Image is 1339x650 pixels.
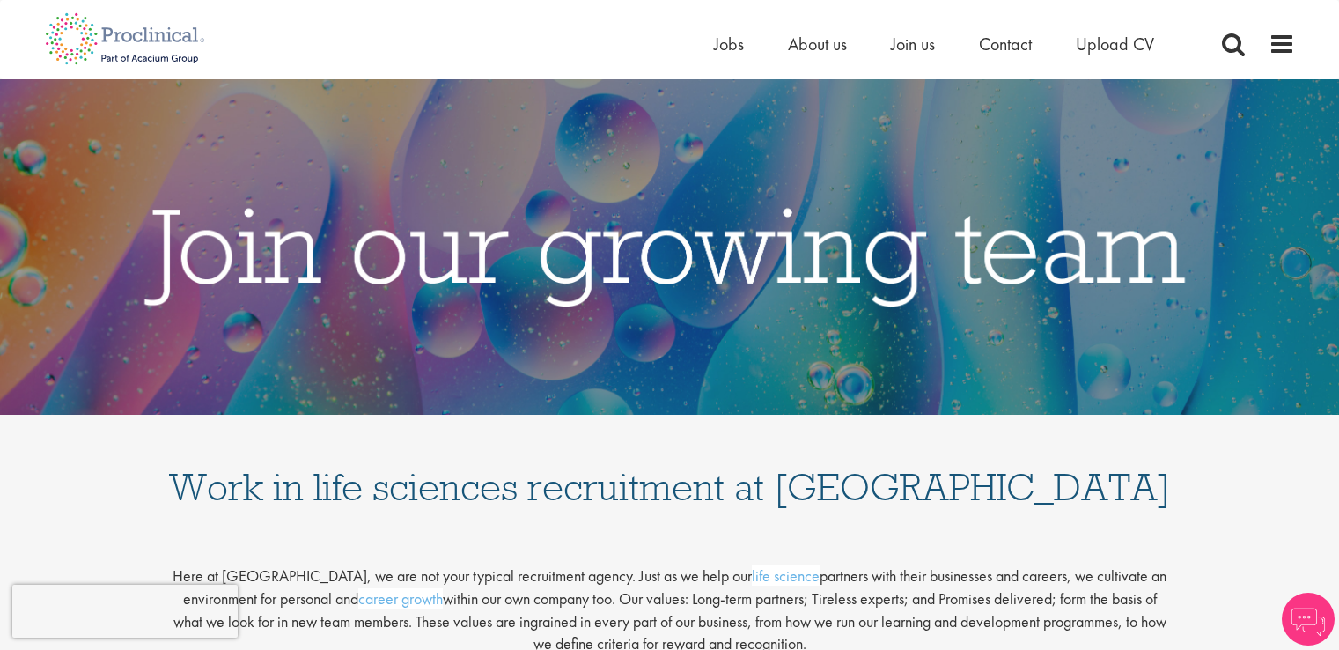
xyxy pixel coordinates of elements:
a: Join us [891,33,935,55]
a: life science [752,565,820,586]
a: Contact [979,33,1032,55]
iframe: reCAPTCHA [12,585,238,638]
h1: Work in life sciences recruitment at [GEOGRAPHIC_DATA] [168,432,1172,506]
a: About us [788,33,847,55]
img: Chatbot [1282,593,1335,646]
a: Jobs [714,33,744,55]
a: Upload CV [1076,33,1154,55]
a: career growth [358,588,443,609]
